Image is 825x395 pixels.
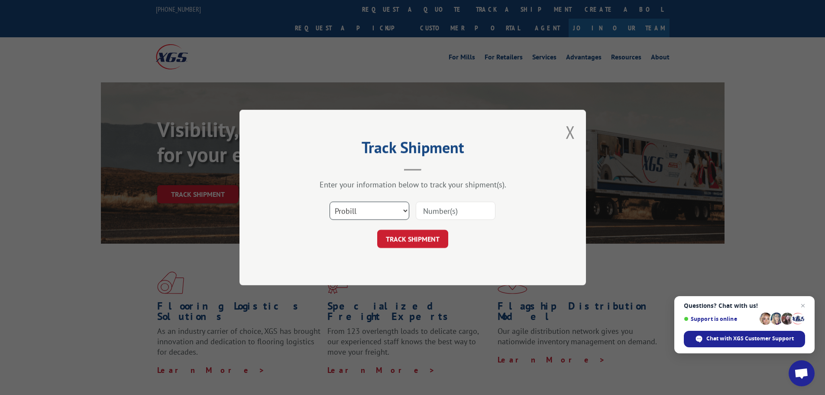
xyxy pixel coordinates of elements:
[416,202,495,220] input: Number(s)
[789,360,815,386] a: Open chat
[706,335,794,343] span: Chat with XGS Customer Support
[684,316,757,322] span: Support is online
[684,302,805,309] span: Questions? Chat with us!
[377,230,448,248] button: TRACK SHIPMENT
[566,121,575,144] button: Close modal
[684,331,805,347] span: Chat with XGS Customer Support
[283,180,543,189] div: Enter your information below to track your shipment(s).
[283,141,543,158] h2: Track Shipment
